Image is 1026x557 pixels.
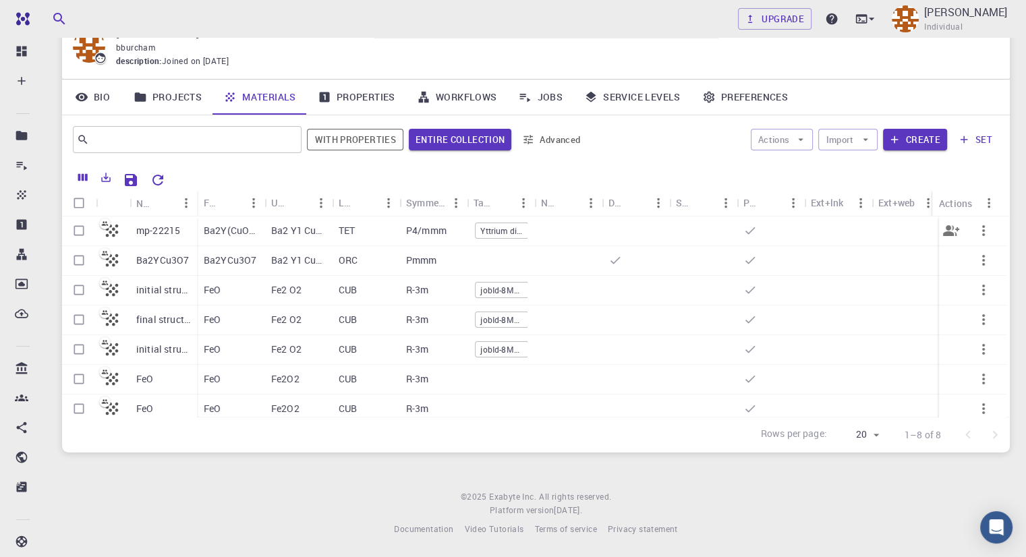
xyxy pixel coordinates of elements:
div: Name [130,190,197,216]
span: Support [27,9,76,22]
span: Platform version [490,504,554,517]
p: Fe2 O2 [271,283,302,297]
p: FeO [204,402,221,415]
button: Sort [761,192,782,214]
span: description : [116,55,162,68]
button: Sort [559,192,580,214]
span: Joined on [DATE] [162,55,229,68]
button: Sort [626,192,648,214]
p: Rows per page: [761,427,827,442]
button: Menu [243,192,264,214]
button: Menu [175,192,197,214]
button: Sort [491,192,513,214]
a: Materials [212,80,307,115]
div: Lattice [332,189,399,216]
button: Import [818,129,877,150]
p: Ba2YCu3O7 [136,254,189,267]
button: Create [883,129,947,150]
button: With properties [307,129,403,150]
button: Export [94,167,117,188]
button: Menu [310,192,332,214]
p: 1–8 of 8 [905,428,941,442]
span: Video Tutorials [464,523,523,534]
div: Ext+lnk [804,189,872,216]
span: Privacy statement [608,523,678,534]
button: Menu [513,192,534,214]
a: Properties [307,80,406,115]
p: CUB [339,343,357,356]
div: Name [136,190,154,216]
p: Fe2 O2 [271,343,302,356]
button: Advanced [517,129,587,150]
button: Sort [221,192,243,214]
div: Formula [197,189,264,216]
div: Symmetry [406,189,445,216]
a: Documentation [394,523,453,536]
button: Columns [72,167,94,188]
button: set [952,129,999,150]
p: CUB [339,313,357,326]
button: Menu [445,192,467,214]
div: Actions [939,190,972,216]
span: Documentation [394,523,453,534]
img: logo [11,12,30,26]
p: Fe2O2 [271,402,300,415]
button: Reset Explorer Settings [144,167,171,194]
p: R-3m [406,402,429,415]
p: Fe2O2 [271,372,300,386]
span: All rights reserved. [539,490,611,504]
p: R-3m [406,313,429,326]
button: Menu [648,192,669,214]
p: Ba2 Y1 Cu3 O7 [271,254,325,267]
button: Save Explorer Settings [117,167,144,194]
button: Actions [751,129,814,150]
a: [DATE]. [554,504,582,517]
p: R-3m [406,283,429,297]
p: FeO [204,372,221,386]
div: Shared [669,189,737,216]
span: Filter throughout whole library including sets (folders) [409,129,511,150]
span: Terms of service [534,523,596,534]
p: FeO [136,372,153,386]
p: FeO [136,402,153,415]
button: Sort [356,192,378,214]
a: Privacy statement [608,523,678,536]
button: Menu [917,192,939,214]
div: Icon [96,190,130,216]
a: Projects [123,80,212,115]
div: Default [608,189,626,216]
button: Menu [850,192,872,214]
p: FeO [204,313,221,326]
p: CUB [339,283,357,297]
button: Share [935,214,967,247]
button: Entire collection [409,129,511,150]
a: Service Levels [573,80,691,115]
div: Unit Cell Formula [271,189,289,216]
span: Show only materials with calculated properties [307,129,403,150]
div: Unit Cell Formula [264,189,332,216]
span: © 2025 [461,490,489,504]
a: Jobs [507,80,573,115]
p: initial structure [136,283,190,297]
a: Preferences [691,80,799,115]
div: 20 [832,425,883,444]
div: Open Intercom Messenger [980,511,1013,544]
div: Non-periodic [534,189,602,216]
span: jobId-8MZj5rTJ2p38YozSK [476,344,528,355]
button: Menu [580,192,602,214]
p: Ba2 Y1 Cu3 O6 [271,224,325,237]
div: Ext+web [878,189,915,216]
a: Exabyte Inc. [489,490,536,504]
button: Menu [782,192,804,214]
div: Public [737,189,804,216]
div: Non-periodic [541,189,559,216]
p: CUB [339,402,357,415]
div: Public [743,189,761,216]
a: Video Tutorials [464,523,523,536]
span: jobId-8MZj5rTJ2p38YozSK [476,314,528,326]
a: Terms of service [534,523,596,536]
p: initial structure [136,343,190,356]
div: Ext+web [872,189,939,216]
button: Sort [289,192,310,214]
p: CUB [339,372,357,386]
